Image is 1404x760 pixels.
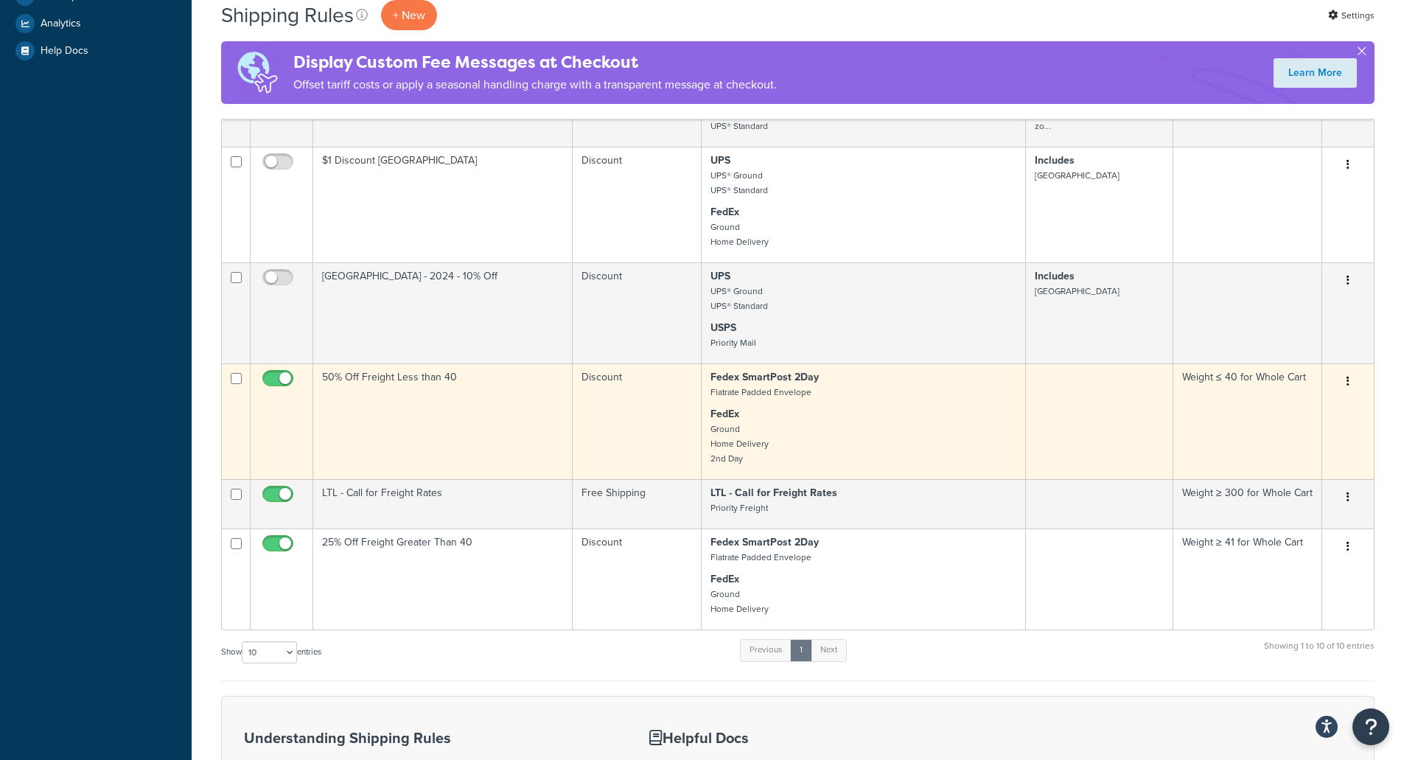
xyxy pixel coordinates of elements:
td: Discount [573,529,702,630]
td: 50% Off Freight Less than 40 [313,363,573,479]
strong: FedEx [710,406,739,422]
span: Analytics [41,18,81,30]
button: Open Resource Center [1352,708,1389,745]
small: Ground Home Delivery [710,588,769,616]
td: [GEOGRAPHIC_DATA] - 2024 - 10% Off [313,262,573,363]
span: Help Docs [41,45,88,57]
a: Analytics [11,10,181,37]
td: Weight ≤ 40 for Whole Cart [1173,363,1322,479]
h4: Display Custom Fee Messages at Checkout [293,50,777,74]
a: Previous [740,639,792,661]
strong: Fedex SmartPost 2Day [710,534,819,550]
td: Discount [573,147,702,262]
strong: Includes [1035,268,1075,284]
small: UPS® Ground UPS® Standard [710,285,768,313]
small: Flatrate Padded Envelope [710,551,811,564]
strong: LTL - Call for Freight Rates [710,485,837,501]
small: [GEOGRAPHIC_DATA] [1035,169,1120,182]
h1: Shipping Rules [221,1,354,29]
td: 25% Off Freight Greater Than 40 [313,529,573,630]
td: Weight ≥ 41 for Whole Cart [1173,529,1322,630]
img: duties-banner-06bc72dcb5fe05cb3f9472aba00be2ae8eb53ab6f0d8bb03d382ba314ac3c341.png [221,41,293,104]
small: Priority Mail [710,336,756,349]
strong: UPS [710,268,730,284]
strong: UPS [710,153,730,168]
label: Show entries [221,641,321,663]
small: Priority Freight [710,501,768,515]
p: Offset tariff costs or apply a seasonal handling charge with a transparent message at checkout. [293,74,777,95]
small: UPS® Ground UPS® Standard [710,169,768,197]
strong: FedEx [710,204,739,220]
select: Showentries [242,641,297,663]
h3: Understanding Shipping Rules [244,730,612,746]
a: Help Docs [11,38,181,64]
td: Weight ≥ 300 for Whole Cart [1173,479,1322,529]
td: Discount [573,363,702,479]
td: LTL - Call for Freight Rates [313,479,573,529]
td: Discount [573,262,702,363]
strong: Fedex SmartPost 2Day [710,369,819,385]
td: Free Shipping [573,479,702,529]
a: Next [811,639,847,661]
strong: USPS [710,320,736,335]
small: [GEOGRAPHIC_DATA] [1035,285,1120,298]
a: 1 [790,639,812,661]
a: Learn More [1274,58,1357,88]
small: Ground Home Delivery 2nd Day [710,422,769,465]
h3: Helpful Docs [649,730,891,746]
small: Ground Home Delivery [710,220,769,248]
strong: FedEx [710,571,739,587]
a: Settings [1328,5,1375,26]
strong: Includes [1035,153,1075,168]
td: $1 Discount [GEOGRAPHIC_DATA] [313,147,573,262]
small: Flatrate Padded Envelope [710,386,811,399]
div: Showing 1 to 10 of 10 entries [1264,638,1375,669]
